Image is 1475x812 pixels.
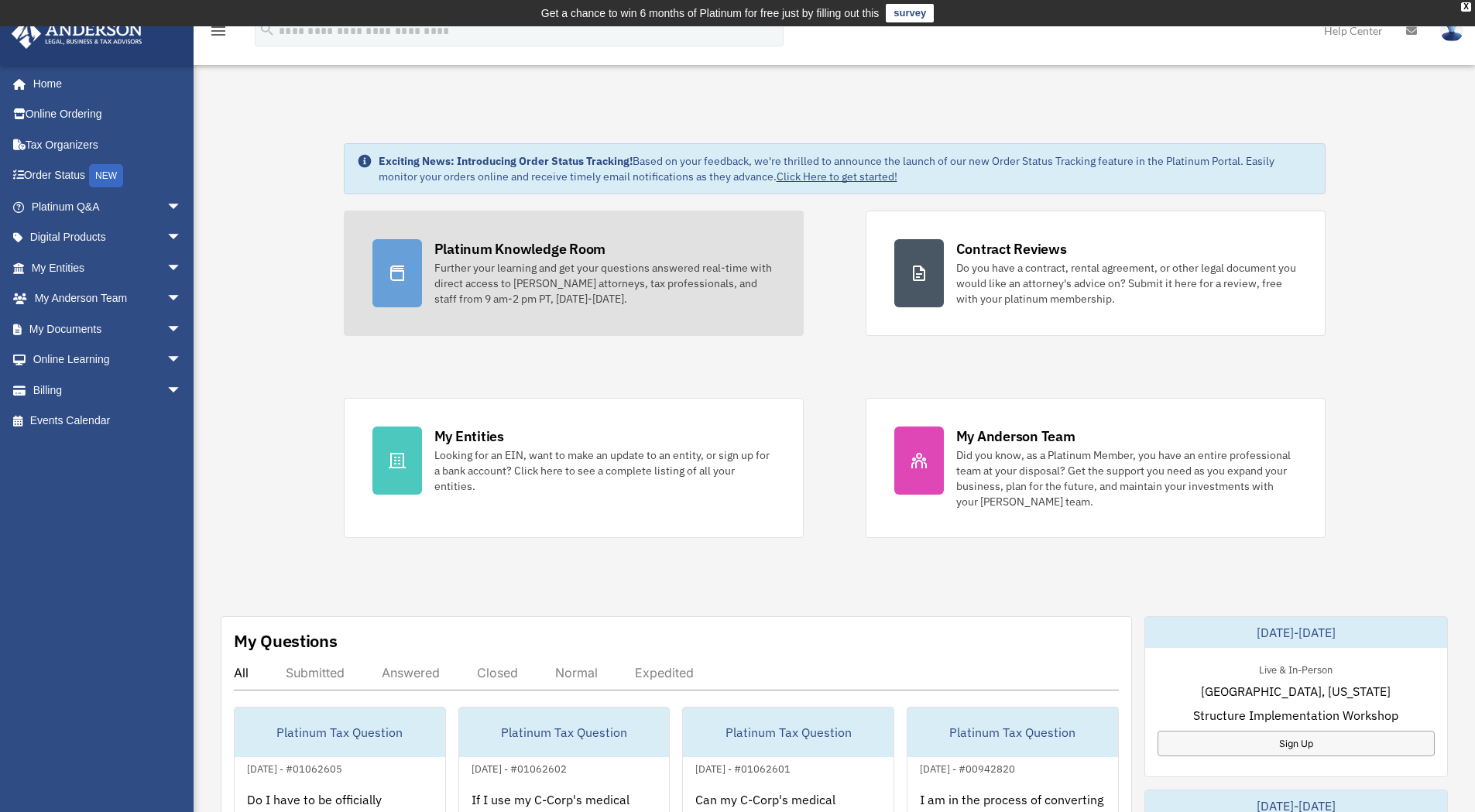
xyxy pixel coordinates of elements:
[379,153,1312,184] div: Based on your feedback, we're thrilled to announce the launch of our new Order Status Tracking fe...
[11,222,205,253] a: Digital Productsarrow_drop_down
[234,629,338,653] div: My Questions
[956,239,1067,259] div: Contract Reviews
[1145,617,1447,648] div: [DATE]-[DATE]
[434,447,775,494] div: Looking for an EIN, want to make an update to an entity, or sign up for a bank account? Click her...
[11,313,205,344] a: My Documentsarrow_drop_down
[11,129,205,160] a: Tax Organizers
[11,252,205,283] a: My Entitiesarrow_drop_down
[379,154,633,168] strong: Exciting News: Introducing Order Status Tracking!
[234,665,249,680] div: All
[7,19,147,49] img: Anderson Advisors Platinum Portal
[382,665,440,680] div: Answered
[166,283,197,315] span: arrow_drop_down
[344,211,804,336] a: Platinum Knowledge Room Further your learning and get your questions answered real-time with dire...
[477,665,518,680] div: Closed
[11,344,205,375] a: Online Learningarrow_drop_down
[286,665,345,680] div: Submitted
[166,375,197,406] span: arrow_drop_down
[11,99,205,130] a: Online Ordering
[1201,682,1391,701] span: [GEOGRAPHIC_DATA], [US_STATE]
[166,344,197,376] span: arrow_drop_down
[166,313,197,345] span: arrow_drop_down
[209,27,228,40] a: menu
[777,170,897,183] a: Click Here to get started!
[907,708,1118,757] div: Platinum Tax Question
[886,4,934,22] a: survey
[866,398,1326,538] a: My Anderson Team Did you know, as a Platinum Member, you have an entire professional team at your...
[11,160,205,192] a: Order StatusNEW
[166,252,197,284] span: arrow_drop_down
[683,759,803,776] div: [DATE] - #01062601
[11,191,205,222] a: Platinum Q&Aarrow_drop_down
[459,759,579,776] div: [DATE] - #01062602
[907,759,1027,776] div: [DATE] - #00942820
[166,191,197,223] span: arrow_drop_down
[956,447,1297,509] div: Did you know, as a Platinum Member, you have an entire professional team at your disposal? Get th...
[434,260,775,307] div: Further your learning and get your questions answered real-time with direct access to [PERSON_NAM...
[89,164,123,187] div: NEW
[235,708,445,757] div: Platinum Tax Question
[434,239,606,259] div: Platinum Knowledge Room
[11,375,205,406] a: Billingarrow_drop_down
[344,398,804,538] a: My Entities Looking for an EIN, want to make an update to an entity, or sign up for a bank accoun...
[866,211,1326,336] a: Contract Reviews Do you have a contract, rental agreement, or other legal document you would like...
[956,427,1075,446] div: My Anderson Team
[235,759,355,776] div: [DATE] - #01062605
[1440,19,1463,42] img: User Pic
[11,283,205,314] a: My Anderson Teamarrow_drop_down
[259,21,276,38] i: search
[1247,660,1345,677] div: Live & In-Person
[209,22,228,40] i: menu
[166,222,197,254] span: arrow_drop_down
[1193,706,1398,725] span: Structure Implementation Workshop
[459,708,670,757] div: Platinum Tax Question
[683,708,894,757] div: Platinum Tax Question
[1461,2,1471,12] div: close
[11,406,205,437] a: Events Calendar
[541,4,880,22] div: Get a chance to win 6 months of Platinum for free just by filling out this
[635,665,694,680] div: Expedited
[1158,731,1435,756] a: Sign Up
[11,68,197,99] a: Home
[434,427,504,446] div: My Entities
[555,665,598,680] div: Normal
[956,260,1297,307] div: Do you have a contract, rental agreement, or other legal document you would like an attorney's ad...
